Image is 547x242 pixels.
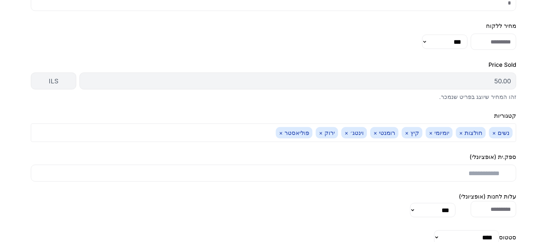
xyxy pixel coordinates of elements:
span: חולצות [456,127,486,139]
button: × [373,129,377,137]
button: × [345,129,348,137]
span: קיץ [402,127,422,139]
button: × [459,129,463,137]
label: סטטוס [499,234,516,241]
label: ספק.ית (אופציונלי) [469,153,516,160]
span: פוליאסטר [276,127,312,139]
div: ILS [31,73,76,90]
button: × [405,129,409,137]
label: קטגוריות [494,112,516,119]
label: מחיר ללקוח [486,22,516,29]
span: יומיומי [426,127,453,139]
button: × [319,129,323,137]
span: ירוק [316,127,338,139]
label: Price Sold [489,61,516,68]
p: זהו המחיר שיוצג בפריט שנמכר. [31,93,516,101]
label: עלות לחנות (אופציונלי) [459,193,516,200]
span: נשים [489,127,513,139]
button: × [279,129,283,137]
button: × [429,129,433,137]
div: 50.00 [79,73,516,90]
span: וינטג׳ [341,127,367,139]
span: רומנטי [370,127,398,139]
button: × [492,129,496,137]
